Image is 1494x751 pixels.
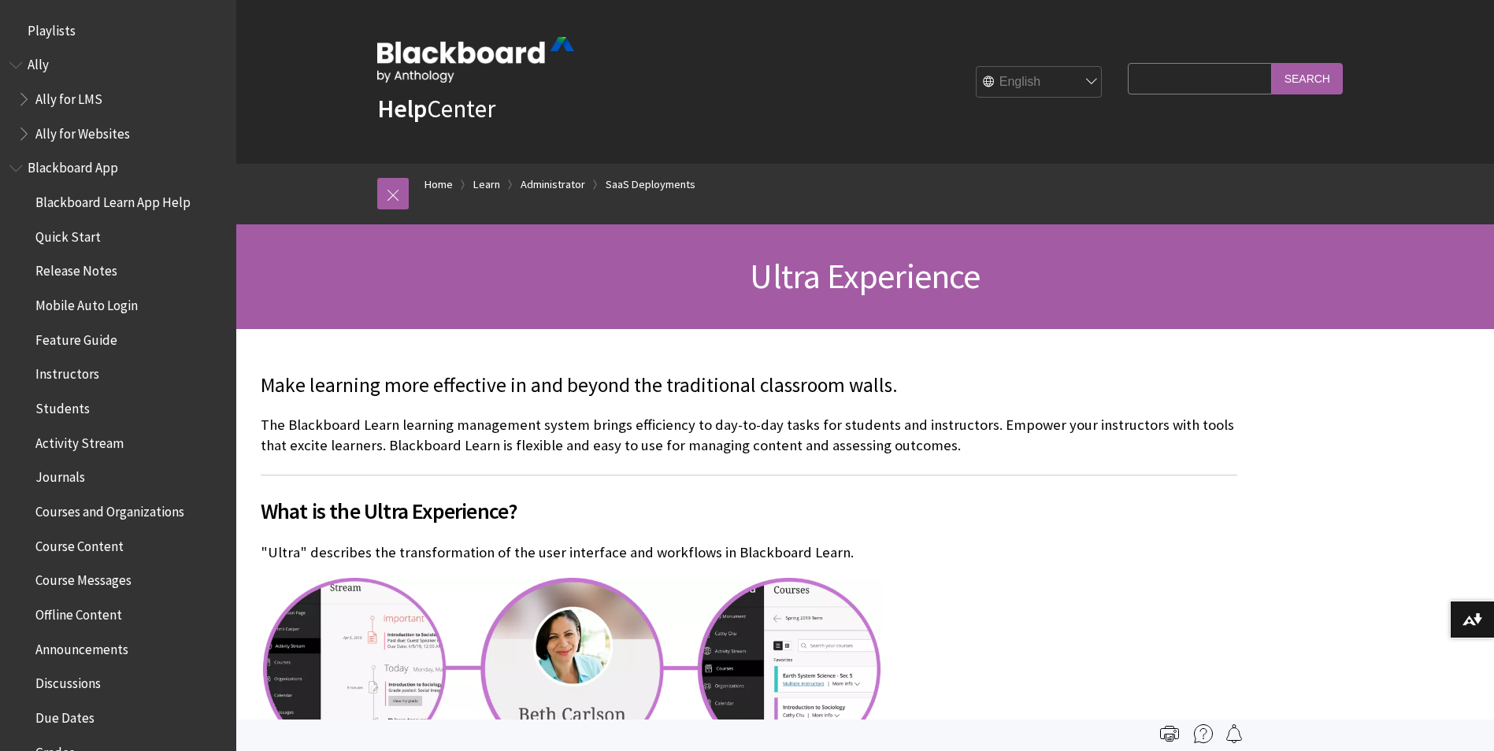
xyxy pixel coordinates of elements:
[35,636,128,657] span: Announcements
[606,175,695,194] a: SaaS Deployments
[35,464,85,486] span: Journals
[521,175,585,194] a: Administrator
[261,542,1237,563] p: "Ultra" describes the transformation of the user interface and workflows in Blackboard Learn.
[1225,724,1244,743] img: Follow this page
[977,67,1103,98] select: Site Language Selector
[28,155,118,176] span: Blackboard App
[35,327,117,348] span: Feature Guide
[1194,724,1213,743] img: More help
[35,430,124,451] span: Activity Stream
[35,568,132,589] span: Course Messages
[35,601,122,623] span: Offline Content
[1272,63,1343,94] input: Search
[377,93,495,124] a: HelpCenter
[35,292,138,313] span: Mobile Auto Login
[35,498,184,520] span: Courses and Organizations
[35,705,95,726] span: Due Dates
[9,52,227,147] nav: Book outline for Anthology Ally Help
[35,670,101,691] span: Discussions
[9,17,227,44] nav: Book outline for Playlists
[35,395,90,416] span: Students
[261,415,1237,456] p: The Blackboard Learn learning management system brings efficiency to day-to-day tasks for student...
[35,533,124,554] span: Course Content
[1160,724,1179,743] img: Print
[473,175,500,194] a: Learn
[28,52,49,73] span: Ally
[261,372,1237,400] p: Make learning more effective in and beyond the traditional classroom walls.
[35,361,99,383] span: Instructors
[35,224,101,245] span: Quick Start
[377,37,574,83] img: Blackboard by Anthology
[377,93,427,124] strong: Help
[424,175,453,194] a: Home
[750,254,980,298] span: Ultra Experience
[35,189,191,210] span: Blackboard Learn App Help
[35,258,117,279] span: Release Notes
[261,494,1237,527] span: What is the Ultra Experience?
[28,17,76,39] span: Playlists
[35,120,130,142] span: Ally for Websites
[35,86,102,107] span: Ally for LMS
